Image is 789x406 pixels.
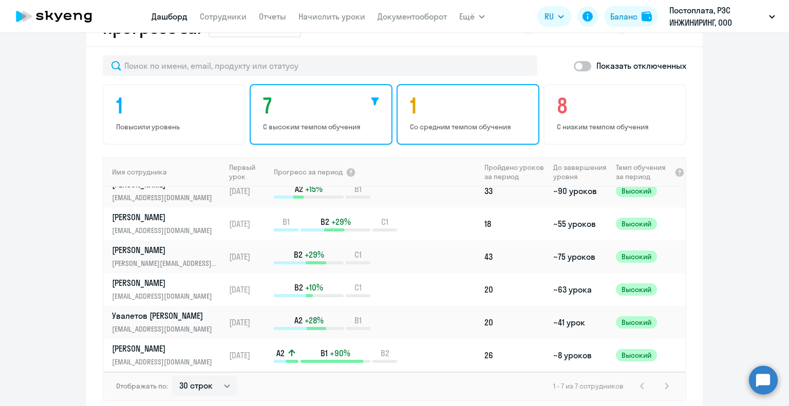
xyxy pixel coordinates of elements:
[669,4,765,29] p: Постоплата, РЭС ИНЖИНИРИНГ, ООО
[642,11,652,22] img: balance
[610,10,637,23] div: Баланс
[263,122,382,131] p: С высоким темпом обучения
[480,240,549,273] td: 43
[263,93,382,118] h4: 7
[200,11,247,22] a: Сотрудники
[549,306,611,339] td: ~41 урок
[225,306,273,339] td: [DATE]
[331,216,351,227] span: +29%
[112,179,224,203] a: [PERSON_NAME][EMAIL_ADDRESS][DOMAIN_NAME]
[104,157,225,187] th: Имя сотрудника
[537,6,571,27] button: RU
[596,60,686,72] p: Показать отключенных
[298,11,365,22] a: Начислить уроки
[664,4,780,29] button: Постоплата, РЭС ИНЖИНИРИНГ, ООО
[459,10,475,23] span: Ещё
[112,244,224,269] a: [PERSON_NAME][PERSON_NAME][EMAIL_ADDRESS][DOMAIN_NAME]
[549,157,611,187] th: До завершения уровня
[225,339,273,372] td: [DATE]
[294,249,303,260] span: B2
[480,339,549,372] td: 26
[305,282,323,293] span: +10%
[549,175,611,207] td: ~90 уроков
[225,157,273,187] th: Первый урок
[480,207,549,240] td: 18
[616,250,657,263] span: Высокий
[557,93,676,118] h4: 8
[112,225,218,236] p: [EMAIL_ADDRESS][DOMAIN_NAME]
[616,316,657,328] span: Высокий
[116,93,235,118] h4: 1
[549,207,611,240] td: ~55 уроков
[112,211,224,236] a: [PERSON_NAME][EMAIL_ADDRESS][DOMAIN_NAME]
[112,291,218,302] p: [EMAIL_ADDRESS][DOMAIN_NAME]
[549,339,611,372] td: ~8 уроков
[294,315,303,326] span: A2
[553,381,624,391] span: 1 - 7 из 7 сотрудников
[616,349,657,361] span: Высокий
[378,11,447,22] a: Документооборот
[480,306,549,339] td: 20
[330,347,350,359] span: +90%
[112,277,218,288] p: [PERSON_NAME]
[112,277,224,302] a: [PERSON_NAME][EMAIL_ADDRESS][DOMAIN_NAME]
[294,282,303,293] span: B2
[103,55,537,76] input: Поиск по имени, email, продукту или статусу
[112,211,218,223] p: [PERSON_NAME]
[410,93,529,118] h4: 1
[112,356,218,368] p: [EMAIL_ADDRESS][DOMAIN_NAME]
[381,347,389,359] span: B2
[112,244,218,256] p: [PERSON_NAME]
[112,323,218,335] p: [EMAIL_ADDRESS][DOMAIN_NAME]
[225,273,273,306] td: [DATE]
[459,6,485,27] button: Ещё
[295,183,303,195] span: A2
[112,310,224,335] a: Увалетов [PERSON_NAME][EMAIL_ADDRESS][DOMAIN_NAME]
[557,122,676,131] p: С низким темпом обучения
[305,183,323,195] span: +15%
[225,207,273,240] td: [DATE]
[354,249,362,260] span: C1
[354,315,362,326] span: B1
[112,258,218,269] p: [PERSON_NAME][EMAIL_ADDRESS][DOMAIN_NAME]
[274,167,343,177] span: Прогресс за период
[544,10,554,23] span: RU
[354,183,362,195] span: B1
[410,122,529,131] p: Со средним темпом обучения
[112,310,218,321] p: Увалетов [PERSON_NAME]
[549,273,611,306] td: ~63 урока
[381,216,388,227] span: C1
[116,122,235,131] p: Повысили уровень
[616,163,671,181] span: Темп обучения за период
[112,343,218,354] p: [PERSON_NAME]
[276,347,285,359] span: A2
[616,185,657,197] span: Высокий
[116,381,168,391] span: Отображать по:
[480,175,549,207] td: 33
[112,192,218,203] p: [EMAIL_ADDRESS][DOMAIN_NAME]
[283,216,290,227] span: B1
[259,11,286,22] a: Отчеты
[354,282,362,293] span: C1
[305,249,324,260] span: +29%
[480,157,549,187] th: Пройдено уроков за период
[225,240,273,273] td: [DATE]
[616,283,657,296] span: Высокий
[321,347,328,359] span: B1
[480,273,549,306] td: 20
[225,175,273,207] td: [DATE]
[321,216,329,227] span: B2
[152,11,187,22] a: Дашборд
[112,343,224,368] a: [PERSON_NAME][EMAIL_ADDRESS][DOMAIN_NAME]
[305,315,324,326] span: +28%
[604,6,658,27] button: Балансbalance
[549,240,611,273] td: ~75 уроков
[616,218,657,230] span: Высокий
